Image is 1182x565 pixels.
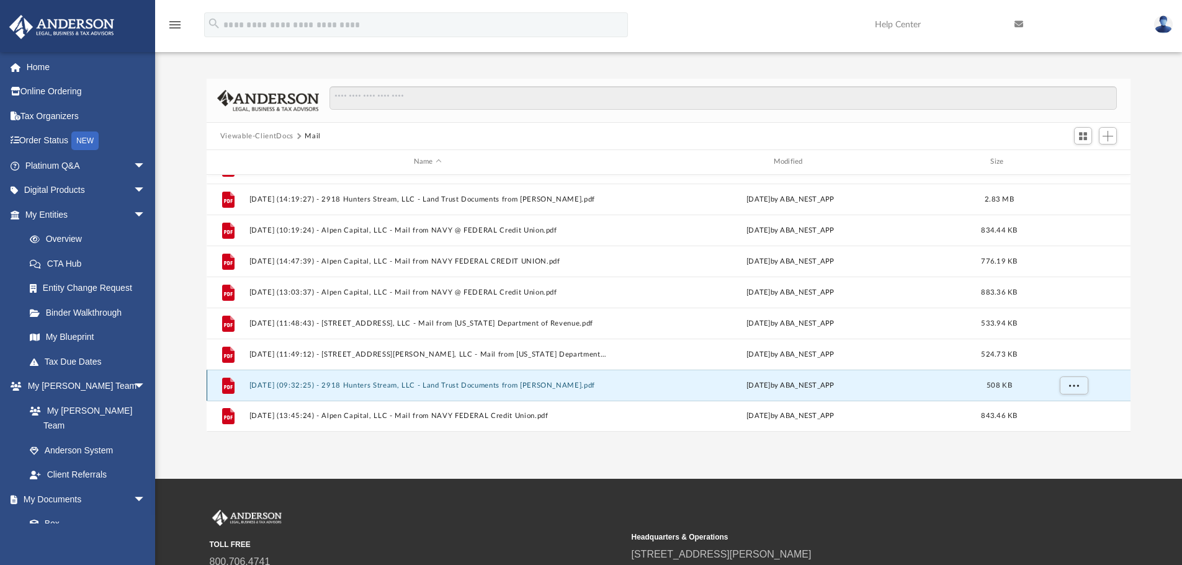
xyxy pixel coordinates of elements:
[9,202,164,227] a: My Entitiesarrow_drop_down
[9,487,158,512] a: My Documentsarrow_drop_down
[981,257,1017,264] span: 776.19 KB
[9,55,164,79] a: Home
[207,175,1131,432] div: grid
[17,251,164,276] a: CTA Hub
[974,156,1024,167] div: Size
[249,288,606,296] button: [DATE] (13:03:37) - Alpen Capital, LLC - Mail from NAVY @ FEDERAL Credit Union.pdf
[133,374,158,399] span: arrow_drop_down
[17,463,158,487] a: Client Referrals
[612,194,969,205] div: [DATE] by ABA_NEST_APP
[9,374,158,399] a: My [PERSON_NAME] Teamarrow_drop_down
[9,153,164,178] a: Platinum Q&Aarrow_drop_down
[612,349,969,360] div: [DATE] by ABA_NEST_APP
[249,381,606,389] button: [DATE] (09:32:25) - 2918 Hunters Stream, LLC - Land Trust Documents from [PERSON_NAME].pdf
[17,276,164,301] a: Entity Change Request
[981,350,1017,357] span: 524.73 KB
[612,287,969,298] div: [DATE] by ABA_NEST_APP
[17,227,164,252] a: Overview
[249,412,606,420] button: [DATE] (13:45:24) - Alpen Capital, LLC - Mail from NAVY FEDERAL Credit Union.pdf
[249,257,606,265] button: [DATE] (14:47:39) - Alpen Capital, LLC - Mail from NAVY FEDERAL CREDIT UNION.pdf
[1029,156,1116,167] div: id
[632,549,812,559] a: [STREET_ADDRESS][PERSON_NAME]
[1099,127,1117,145] button: Add
[987,381,1012,388] span: 508 KB
[9,128,164,154] a: Order StatusNEW
[9,178,164,203] a: Digital Productsarrow_drop_down
[17,398,152,438] a: My [PERSON_NAME] Team
[1154,16,1173,33] img: User Pic
[249,226,606,234] button: [DATE] (10:19:24) - Alpen Capital, LLC - Mail from NAVY @ FEDERAL Credit Union.pdf
[133,153,158,179] span: arrow_drop_down
[981,288,1017,295] span: 883.36 KB
[612,225,969,236] div: [DATE] by ABA_NEST_APP
[981,226,1017,233] span: 834.44 KB
[133,178,158,203] span: arrow_drop_down
[1074,127,1093,145] button: Switch to Grid View
[249,195,606,203] button: [DATE] (14:19:27) - 2918 Hunters Stream, LLC - Land Trust Documents from [PERSON_NAME].pdf
[17,349,164,374] a: Tax Due Dates
[329,86,1117,110] input: Search files and folders
[981,319,1017,326] span: 533.94 KB
[248,156,606,167] div: Name
[133,202,158,228] span: arrow_drop_down
[1059,376,1088,394] button: More options
[210,539,623,550] small: TOLL FREE
[9,104,164,128] a: Tax Organizers
[71,131,99,150] div: NEW
[207,17,221,30] i: search
[611,156,969,167] div: Modified
[220,131,293,142] button: Viewable-ClientDocs
[133,487,158,512] span: arrow_drop_down
[985,195,1014,202] span: 2.83 MB
[612,318,969,329] div: [DATE] by ABA_NEST_APP
[249,319,606,327] button: [DATE] (11:48:43) - [STREET_ADDRESS], LLC - Mail from [US_STATE] Department of Revenue.pdf
[168,24,182,32] a: menu
[612,380,969,391] div: [DATE] by ABA_NEST_APP
[249,350,606,358] button: [DATE] (11:49:12) - [STREET_ADDRESS][PERSON_NAME], LLC - Mail from [US_STATE] Department of Reven...
[212,156,243,167] div: id
[17,325,158,350] a: My Blueprint
[168,17,182,32] i: menu
[210,510,284,526] img: Anderson Advisors Platinum Portal
[305,131,321,142] button: Mail
[17,300,164,325] a: Binder Walkthrough
[6,15,118,39] img: Anderson Advisors Platinum Portal
[612,411,969,422] div: [DATE] by ABA_NEST_APP
[612,256,969,267] div: [DATE] by ABA_NEST_APP
[981,412,1017,419] span: 843.46 KB
[632,532,1045,543] small: Headquarters & Operations
[17,512,152,536] a: Box
[17,438,158,463] a: Anderson System
[9,79,164,104] a: Online Ordering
